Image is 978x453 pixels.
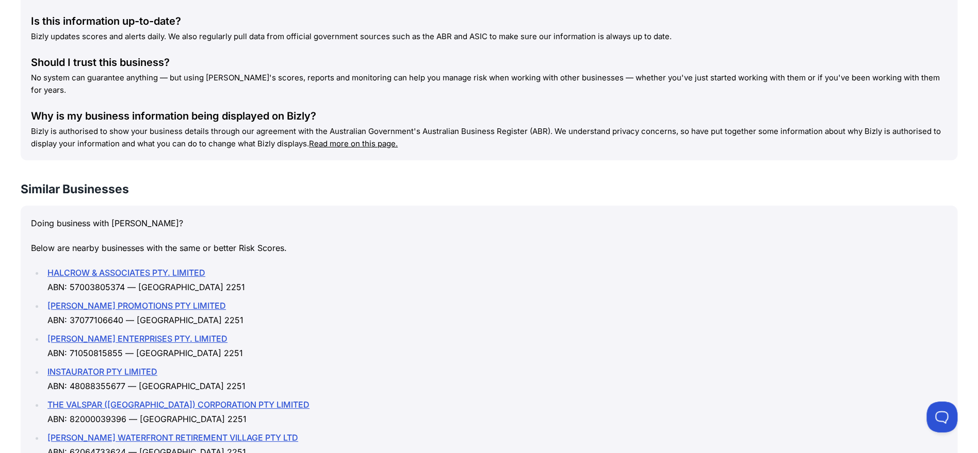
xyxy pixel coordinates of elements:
[44,298,947,327] li: ABN: 37077106640 — [GEOGRAPHIC_DATA] 2251
[47,432,298,443] a: [PERSON_NAME] WATERFRONT RETIREMENT VILLAGE PTY LTD
[31,216,947,230] p: Doing business with [PERSON_NAME]?
[31,241,947,255] p: Below are nearby businesses with the same or better Risk Scores.
[47,366,157,377] a: INSTAURATOR PTY LIMITED
[44,265,947,294] li: ABN: 57003805374 — [GEOGRAPHIC_DATA] 2251
[31,109,947,123] div: Why is my business information being displayed on Bizly?
[47,333,227,344] a: [PERSON_NAME] ENTERPRISES PTY. LIMITED
[47,399,309,410] a: THE VALSPAR ([GEOGRAPHIC_DATA]) CORPORATION PTY LIMITED
[31,14,947,28] div: Is this information up-to-date?
[31,125,947,150] p: Bizly is authorised to show your business details through our agreement with the Australian Gover...
[31,72,947,96] p: No system can guarantee anything — but using [PERSON_NAME]'s scores, reports and monitoring can h...
[47,267,205,278] a: HALCROW & ASSOCIATES PTY. LIMITED
[31,30,947,43] p: Bizly updates scores and alerts daily. We also regularly pull data from official government sourc...
[31,55,947,70] div: Should I trust this business?
[47,300,226,311] a: [PERSON_NAME] PROMOTIONS PTY LIMITED
[926,401,957,432] iframe: Toggle Customer Support
[21,181,957,197] h3: Similar Businesses
[44,331,947,360] li: ABN: 71050815855 — [GEOGRAPHIC_DATA] 2251
[309,139,398,148] a: Read more on this page.
[44,364,947,393] li: ABN: 48088355677 — [GEOGRAPHIC_DATA] 2251
[44,397,947,426] li: ABN: 82000039396 — [GEOGRAPHIC_DATA] 2251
